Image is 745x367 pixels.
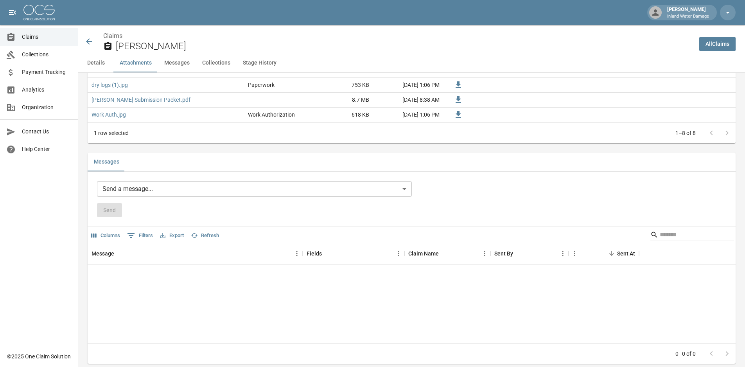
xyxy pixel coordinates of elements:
[650,228,734,243] div: Search
[699,37,736,51] a: AllClaims
[314,108,373,122] div: 618 KB
[78,54,745,72] div: anchor tabs
[22,50,72,59] span: Collections
[248,81,275,89] div: Paperwork
[303,243,404,264] div: Fields
[675,350,696,358] p: 0–0 of 0
[667,13,709,20] p: Inland Water Damage
[22,33,72,41] span: Claims
[92,111,126,119] a: Work Auth.jpg
[408,243,439,264] div: Claim Name
[22,68,72,76] span: Payment Tracking
[490,243,569,264] div: Sent By
[322,248,333,259] button: Sort
[7,353,71,360] div: © 2025 One Claim Solution
[22,128,72,136] span: Contact Us
[557,248,569,259] button: Menu
[248,111,295,119] div: Work Authorization
[92,81,128,89] a: dry logs (1).jpg
[617,243,635,264] div: Sent At
[373,78,443,93] div: [DATE] 1:06 PM
[88,243,303,264] div: Message
[88,153,736,171] div: related-list tabs
[89,230,122,242] button: Select columns
[569,248,580,259] button: Menu
[94,129,129,137] div: 1 row selected
[125,229,155,242] button: Show filters
[479,248,490,259] button: Menu
[22,145,72,153] span: Help Center
[237,54,283,72] button: Stage History
[78,54,113,72] button: Details
[116,41,693,52] h2: [PERSON_NAME]
[189,230,221,242] button: Refresh
[393,248,404,259] button: Menu
[664,5,712,20] div: [PERSON_NAME]
[196,54,237,72] button: Collections
[291,248,303,259] button: Menu
[158,54,196,72] button: Messages
[88,153,126,171] button: Messages
[404,243,490,264] div: Claim Name
[113,54,158,72] button: Attachments
[307,243,322,264] div: Fields
[22,86,72,94] span: Analytics
[373,93,443,108] div: [DATE] 8:38 AM
[158,230,186,242] button: Export
[513,248,524,259] button: Sort
[606,248,617,259] button: Sort
[494,243,513,264] div: Sent By
[23,5,55,20] img: ocs-logo-white-transparent.png
[569,243,639,264] div: Sent At
[5,5,20,20] button: open drawer
[103,32,122,40] a: Claims
[97,181,412,197] div: Send a message...
[373,108,443,122] div: [DATE] 1:06 PM
[314,93,373,108] div: 8.7 MB
[314,78,373,93] div: 753 KB
[92,243,114,264] div: Message
[439,248,450,259] button: Sort
[103,31,693,41] nav: breadcrumb
[22,103,72,112] span: Organization
[114,248,125,259] button: Sort
[675,129,696,137] p: 1–8 of 8
[92,96,190,104] a: [PERSON_NAME] Submission Packet.pdf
